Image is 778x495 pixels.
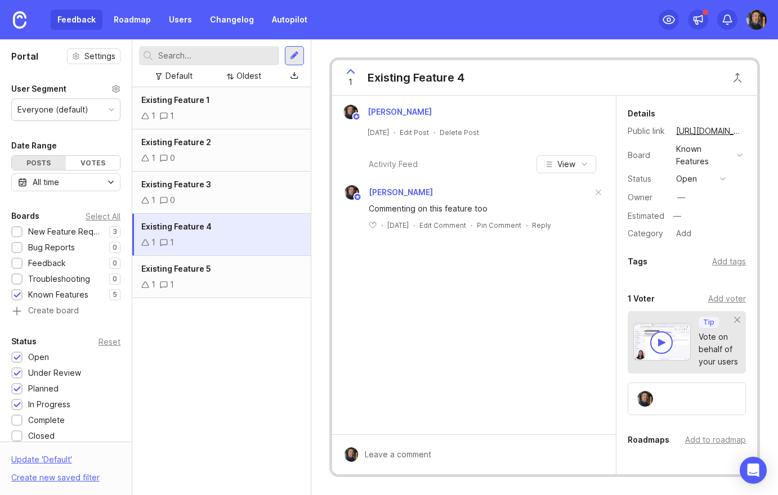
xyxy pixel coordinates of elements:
a: Dave Hoffman[PERSON_NAME] [337,105,441,119]
div: Create new saved filter [11,471,100,484]
div: 1 [170,110,174,122]
div: Existing Feature 4 [368,70,464,85]
div: 1 [151,278,155,291]
div: open [676,173,697,185]
img: video-thumbnail-vote-d41b83416815613422e2ca741bf692cc.jpg [633,323,691,361]
span: Settings [84,51,115,62]
div: Open [28,351,49,363]
div: Add voter [708,292,746,305]
img: Dave Hoffman [746,10,767,30]
div: Oldest [236,70,261,82]
a: Dave Hoffman[PERSON_NAME] [338,185,433,200]
div: Board [628,149,667,161]
div: 1 [170,236,174,249]
div: · [413,220,415,230]
a: Autopilot [265,10,314,30]
span: Existing Feature 1 [141,95,210,105]
p: Tip [703,318,714,327]
div: 1 Voter [628,292,655,305]
div: Delete Post [440,128,479,137]
div: Open Intercom Messenger [740,457,767,484]
a: Existing Feature 210 [132,129,311,172]
a: Roadmap [107,10,158,30]
div: 1 [151,194,155,206]
div: Reset [99,339,120,345]
div: Bug Reports [28,241,75,254]
div: Boards [11,209,39,223]
div: Complete [28,414,65,426]
div: 1 [151,152,155,164]
img: member badge [353,193,361,201]
div: User Segment [11,82,66,96]
div: Edit Comment [419,220,466,230]
button: Settings [67,48,120,64]
div: Add tags [712,255,746,268]
a: [URL][DOMAIN_NAME] [673,124,746,138]
div: · [394,128,395,137]
div: 0 [170,194,175,206]
div: Activity Feed [369,158,418,170]
div: Category [628,227,667,240]
div: Tags [628,255,647,268]
button: copy icon [746,123,762,139]
img: Dave Hoffman [345,185,359,200]
div: Reply [532,220,551,230]
div: Known Features [676,143,732,168]
div: · [381,220,383,230]
img: member badge [352,112,360,121]
a: Existing Feature 111 [132,87,311,129]
div: Add to roadmap [685,434,746,446]
div: Status [11,335,37,348]
div: — [677,191,685,204]
span: [DATE] [387,220,409,230]
span: Existing Feature 2 [141,137,211,147]
h1: Portal [11,49,38,63]
button: Close button [726,66,749,89]
div: · [471,220,472,230]
div: · [433,128,435,137]
div: Public link [628,125,667,137]
img: Dave Hoffman [637,391,653,407]
span: [PERSON_NAME] [368,107,432,116]
p: 0 [113,243,117,252]
div: 1 [151,236,155,249]
div: Vote on behalf of your users [699,331,738,368]
a: Existing Feature 310 [132,172,311,214]
svg: toggle icon [102,178,120,187]
div: Posts [12,156,66,170]
div: Estimated [628,212,664,220]
div: Details [628,107,655,120]
div: 0 [170,152,175,164]
span: [PERSON_NAME] [369,187,433,197]
div: Select All [86,213,120,219]
div: Closed [28,430,55,442]
a: Users [162,10,199,30]
img: Dave Hoffman [344,447,359,462]
span: Existing Feature 4 [141,222,212,231]
div: New Feature Requests [28,226,104,238]
div: — [670,209,685,223]
div: Commenting on this feature too [369,202,592,215]
div: Edit Post [400,128,429,137]
div: Update ' Default ' [11,453,72,471]
img: Canny Home [13,11,26,29]
div: All time [33,176,59,188]
p: 3 [113,227,117,236]
img: Dave Hoffman [343,105,358,119]
div: Pin Comment [477,220,521,230]
p: 0 [113,259,117,268]
a: Existing Feature 411 [132,214,311,256]
a: Changelog [203,10,261,30]
input: Search... [158,49,275,62]
p: 0 [113,274,117,283]
div: Feedback [28,257,66,269]
div: Roadmaps [628,433,669,447]
div: Status [628,173,667,185]
div: Date Range [11,139,57,152]
div: Votes [66,156,120,170]
div: Planned [28,382,59,395]
div: Owner [628,191,667,204]
div: Default [166,70,193,82]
